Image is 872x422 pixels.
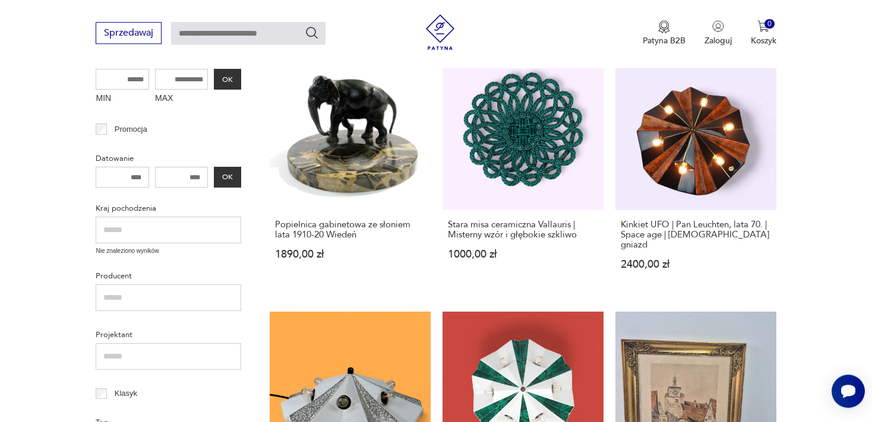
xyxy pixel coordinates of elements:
label: MIN [96,90,149,109]
p: Producent [96,269,241,283]
p: Klasyk [115,387,137,400]
p: Kraj pochodzenia [96,202,241,215]
h3: Kinkiet UFO | Pan Leuchten, lata 70. | Space age | [DEMOGRAPHIC_DATA] gniazd [621,220,771,250]
p: 2400,00 zł [621,259,771,269]
h3: Popielnica gabinetowa ze słoniem lata 1910-20 Wiedeń [275,220,425,240]
button: OK [214,167,241,188]
p: Nie znaleziono wyników [96,246,241,256]
p: Datowanie [96,152,241,165]
p: 1890,00 zł [275,249,425,259]
button: Szukaj [305,26,319,40]
h3: Stara misa ceramiczna Vallauris | Misterny wzór i głębokie szkliwo [448,220,598,240]
img: Ikona medalu [658,20,670,33]
p: Koszyk [751,35,776,46]
a: Ikona medaluPatyna B2B [643,20,685,46]
button: Sprzedawaj [96,22,162,44]
button: Zaloguj [704,20,732,46]
p: Zaloguj [704,35,732,46]
a: Popielnica gabinetowa ze słoniem lata 1910-20 WiedeńPopielnica gabinetowa ze słoniem lata 1910-20... [270,49,431,293]
a: Kinkiet UFO | Pan Leuchten, lata 70. | Space age | 6 gniazdKinkiet UFO | Pan Leuchten, lata 70. |... [615,49,776,293]
iframe: Smartsupp widget button [832,375,865,408]
p: Patyna B2B [643,35,685,46]
p: Projektant [96,328,241,341]
img: Ikonka użytkownika [712,20,724,32]
label: MAX [155,90,208,109]
button: OK [214,69,241,90]
button: 0Koszyk [751,20,776,46]
a: Stara misa ceramiczna Vallauris | Misterny wzór i głębokie szkliwoStara misa ceramiczna Vallauris... [443,49,604,293]
img: Ikona koszyka [757,20,769,32]
div: 0 [764,19,775,29]
p: Promocja [115,123,147,136]
img: Patyna - sklep z meblami i dekoracjami vintage [422,14,458,50]
p: 1000,00 zł [448,249,598,259]
button: Patyna B2B [643,20,685,46]
a: Sprzedawaj [96,30,162,38]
